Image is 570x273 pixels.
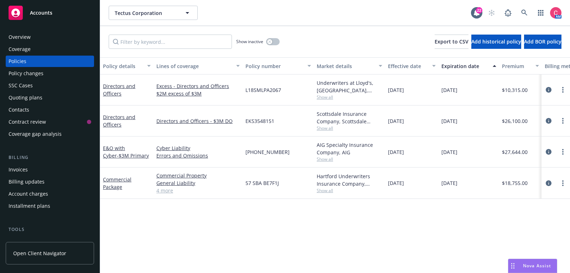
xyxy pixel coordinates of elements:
a: 4 more [156,187,240,194]
span: Show all [317,94,382,100]
button: Policy details [100,57,154,74]
div: Lines of coverage [156,62,232,70]
div: 22 [476,7,482,14]
a: circleInformation [544,86,553,94]
span: [DATE] [388,86,404,94]
a: Search [517,6,532,20]
button: Premium [499,57,542,74]
a: Coverage [6,43,94,55]
span: - $3M Primary [117,152,149,159]
a: Start snowing [484,6,499,20]
span: [DATE] [388,179,404,187]
a: Directors and Officers [103,114,135,128]
a: more [559,86,567,94]
div: Drag to move [508,259,517,273]
a: Report a Bug [501,6,515,20]
a: Overview [6,31,94,43]
span: [DATE] [388,117,404,125]
a: Commercial Package [103,176,131,190]
a: Manage files [6,236,94,247]
div: Policy details [103,62,143,70]
div: Contract review [9,116,46,128]
div: Coverage [9,43,31,55]
div: Effective date [388,62,428,70]
span: Open Client Navigator [13,249,66,257]
a: Directors and Officers [103,83,135,97]
span: Export to CSV [435,38,468,45]
a: General Liability [156,179,240,187]
div: Tools [6,226,94,233]
a: Invoices [6,164,94,175]
span: [DATE] [441,86,457,94]
div: Manage files [9,236,39,247]
a: Billing updates [6,176,94,187]
div: Premium [502,62,531,70]
span: Show all [317,125,382,131]
div: Billing updates [9,176,45,187]
a: Commercial Property [156,172,240,179]
div: Market details [317,62,374,70]
div: Installment plans [9,200,50,212]
a: Errors and Omissions [156,152,240,159]
div: Coverage gap analysis [9,128,62,140]
span: Nova Assist [523,263,551,269]
span: $18,755.00 [502,179,528,187]
a: more [559,117,567,125]
a: Contract review [6,116,94,128]
a: Installment plans [6,200,94,212]
a: more [559,148,567,156]
span: Show all [317,187,382,194]
span: Show inactive [236,38,263,45]
a: circleInformation [544,117,553,125]
div: Contacts [9,104,29,115]
button: Export to CSV [435,35,468,49]
button: Nova Assist [508,259,557,273]
span: Show all [317,156,382,162]
span: [DATE] [441,117,457,125]
div: Invoices [9,164,28,175]
span: [PHONE_NUMBER] [245,148,290,156]
a: Account charges [6,188,94,200]
span: Tectus Corporation [115,9,176,17]
button: Effective date [385,57,439,74]
div: Billing [6,154,94,161]
a: Excess - Directors and Officers $2M excess of $3M [156,82,240,97]
span: [DATE] [388,148,404,156]
a: more [559,179,567,187]
div: Policy number [245,62,303,70]
span: 57 SBA BE7F1J [245,179,279,187]
span: [DATE] [441,148,457,156]
span: $10,315.00 [502,86,528,94]
div: AIG Specialty Insurance Company, AIG [317,141,382,156]
button: Add BOR policy [524,35,561,49]
div: Account charges [9,188,48,200]
button: Market details [314,57,385,74]
a: circleInformation [544,179,553,187]
a: E&O with Cyber [103,145,149,159]
button: Lines of coverage [154,57,243,74]
a: Switch app [534,6,548,20]
a: Contacts [6,104,94,115]
a: circleInformation [544,148,553,156]
div: Expiration date [441,62,488,70]
span: EKS3548151 [245,117,274,125]
button: Tectus Corporation [109,6,198,20]
div: Policies [9,56,26,67]
span: [DATE] [441,179,457,187]
a: Quoting plans [6,92,94,103]
div: SSC Cases [9,80,33,91]
div: Hartford Underwriters Insurance Company, Hartford Insurance Group [317,172,382,187]
button: Expiration date [439,57,499,74]
div: Scottsdale Insurance Company, Scottsdale Insurance Company (Nationwide), RT Specialty Insurance S... [317,110,382,125]
a: SSC Cases [6,80,94,91]
div: Overview [9,31,31,43]
input: Filter by keyword... [109,35,232,49]
span: Add BOR policy [524,38,561,45]
a: Coverage gap analysis [6,128,94,140]
a: Policy changes [6,68,94,79]
a: Accounts [6,3,94,23]
a: Policies [6,56,94,67]
a: Directors and Officers - $3M DO [156,117,240,125]
button: Add historical policy [471,35,521,49]
span: $26,100.00 [502,117,528,125]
